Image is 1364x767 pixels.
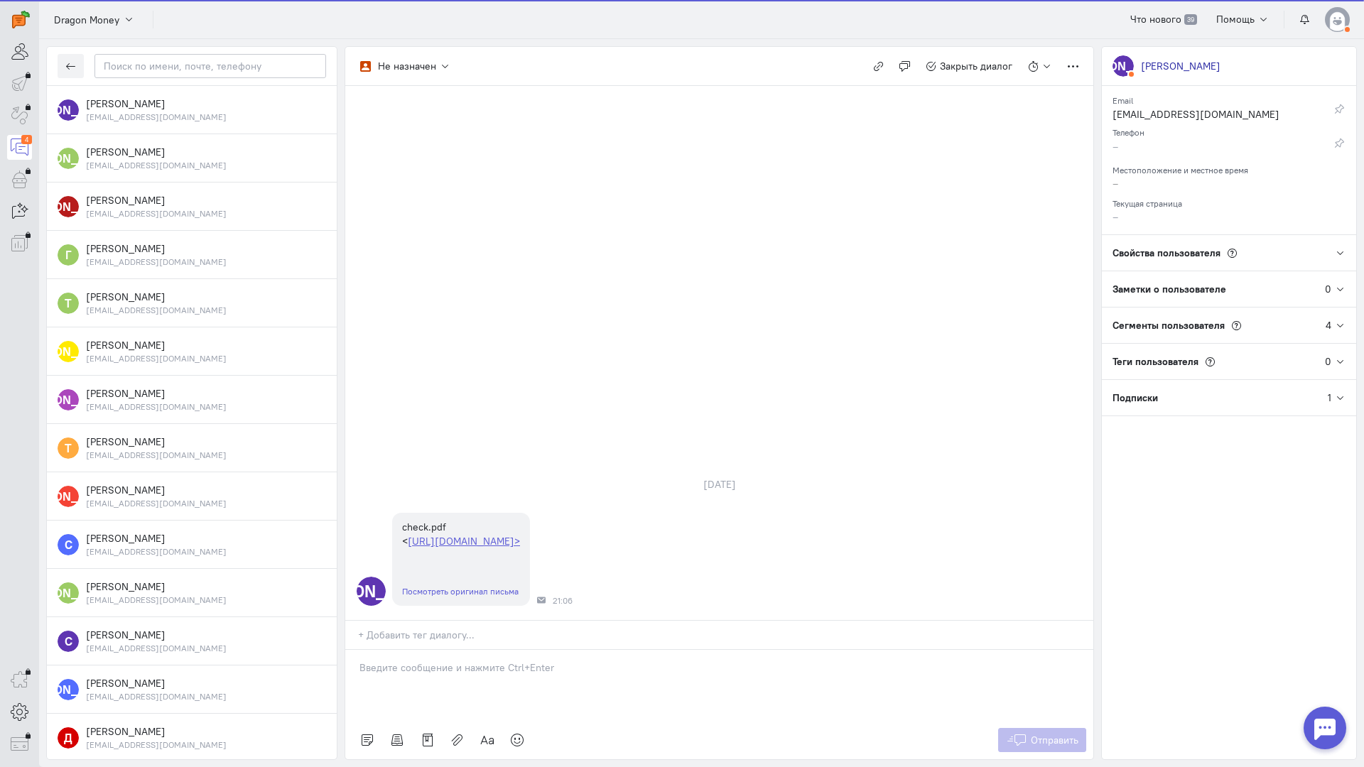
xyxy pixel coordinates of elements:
div: Текущая страница [1113,194,1346,210]
span: Тамара Черемных [86,435,166,448]
small: ya.postman-pechkin@mail.ru [86,159,227,171]
text: С [65,537,72,552]
small: kolja-87@mail.ru [86,207,227,219]
text: Д [64,730,72,745]
img: carrot-quest.svg [12,11,30,28]
span: Свойства пользователя [1113,246,1220,259]
img: default-v4.png [1325,7,1350,32]
span: Алексей Москалев [86,677,166,690]
text: Т [65,440,72,455]
span: Иван [86,484,166,496]
text: [PERSON_NAME] [21,585,115,600]
a: Что нового 39 [1122,7,1204,31]
small: Email [1113,92,1133,106]
small: ilya-1986god2010@yandex.com [86,642,227,654]
div: [DATE] [688,474,752,494]
text: [PERSON_NAME] [21,392,115,407]
span: Саня Левков [86,532,166,545]
span: Адель Мусин [86,339,166,352]
span: 39 [1184,14,1196,26]
text: [PERSON_NAME] [21,102,115,117]
div: 0 [1325,282,1331,296]
span: Евгения Ермилова [86,387,166,400]
text: [PERSON_NAME] [21,199,115,214]
button: Отправить [998,728,1087,752]
div: 0 [1325,354,1331,369]
span: Сегменты пользователя [1113,319,1225,332]
small: i65855405@gmail.com [86,497,227,509]
text: [PERSON_NAME] [21,489,115,504]
small: ermilovaevgenia547@gmail.com [86,401,227,413]
span: – [1113,210,1118,223]
span: Гена Гришин [86,242,166,255]
text: [PERSON_NAME] [1076,58,1170,73]
span: Ленар Гатин [86,146,166,158]
text: Т [65,295,72,310]
div: [EMAIL_ADDRESS][DOMAIN_NAME] [1113,107,1311,125]
text: [PERSON_NAME] [21,151,115,165]
small: shenderg@vk.com [86,256,227,268]
div: Заметки о пользователе [1102,271,1325,307]
span: Отправить [1031,734,1078,746]
text: Г [65,247,72,262]
div: check.pdf < [402,520,520,548]
small: adelmusin31@gmail.com [86,352,227,364]
text: [PERSON_NAME] [21,682,115,697]
span: Закрыть диалог [940,60,1012,72]
button: Dragon Money [46,6,142,32]
span: Теги пользователя [1113,355,1198,368]
span: Соломенников Илья [86,629,166,641]
small: lehamoskalev161@gmail.com [86,690,227,702]
a: Посмотреть оригинал письма [402,586,519,597]
span: Татьяна Хорохорина [86,290,166,303]
text: С [65,633,72,648]
button: Не назначен [352,54,458,78]
div: Подписки [1102,380,1328,415]
text: [PERSON_NAME] [308,581,435,602]
button: Помощь [1208,7,1277,31]
span: Помощь [1216,13,1255,26]
small: artschleht@gmail.com [86,111,227,123]
span: 21:06 [553,596,573,606]
small: tambcat@yandex.ru [86,304,227,316]
text: [PERSON_NAME] [21,344,115,359]
small: levkovsanja219@gmail.com [86,545,227,557]
div: 1 [1328,391,1331,405]
div: Не назначен [378,59,436,73]
input: Поиск по имени, почте, телефону [94,54,326,78]
span: Что нового [1130,13,1181,26]
small: akovlevdenic055@gmail.com [86,739,227,751]
a: [URL][DOMAIN_NAME]> [408,535,520,548]
div: [PERSON_NAME] [1141,59,1220,73]
small: ceremnyhtamara98@gmail.com [86,449,227,461]
div: Местоположение и местное время [1113,161,1346,176]
button: Закрыть диалог [918,54,1021,78]
div: 4 [1326,318,1331,332]
div: Почта [537,596,546,604]
span: Артур Шлехт [86,97,166,110]
span: Dragon Money [54,13,119,27]
span: Денис Яковлев [86,725,166,738]
small: Телефон [1113,124,1144,138]
div: – [1113,139,1311,157]
small: anastasiasviasova639@gmail.com [86,594,227,606]
a: 4 [7,135,32,160]
span: НИКОЛАЙ БАРИСОВ [86,194,166,207]
div: 4 [21,135,32,144]
span: Анастасия Свиясова [86,580,166,593]
span: – [1113,177,1118,190]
